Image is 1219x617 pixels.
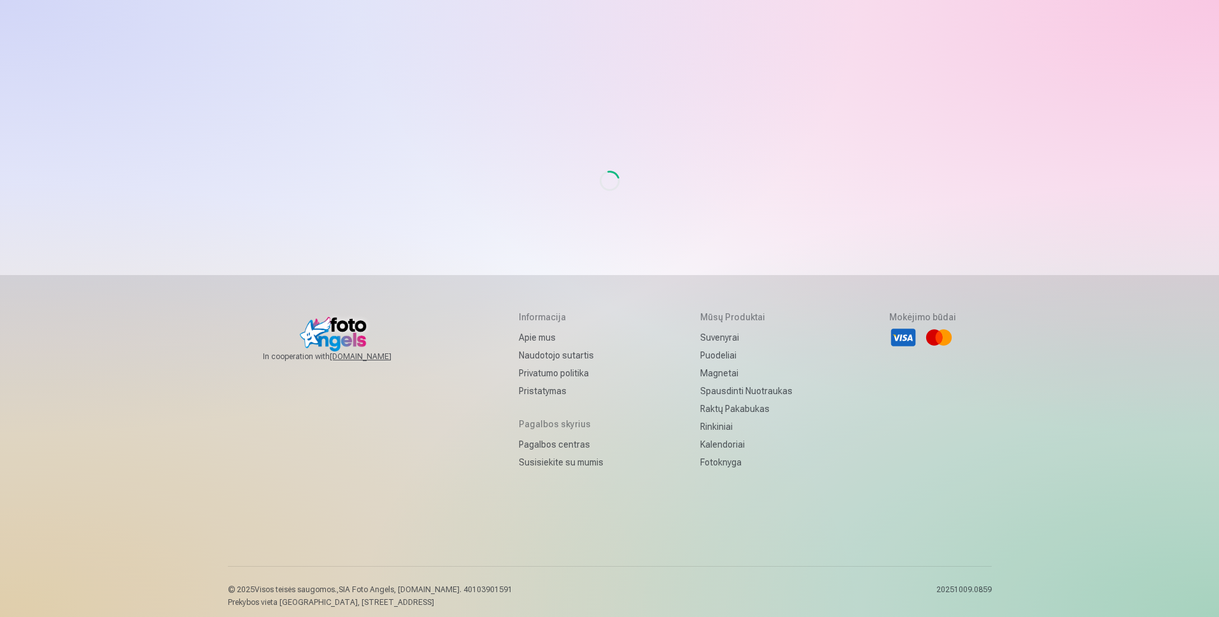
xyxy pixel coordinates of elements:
a: Fotoknyga [700,453,793,471]
li: Mastercard [925,323,953,351]
a: Spausdinti nuotraukas [700,382,793,400]
p: Prekybos vieta [GEOGRAPHIC_DATA], [STREET_ADDRESS] [228,597,512,607]
a: Puodeliai [700,346,793,364]
p: © 2025 Visos teisės saugomos. , [228,585,512,595]
p: 20251009.0859 [936,585,992,607]
a: Pagalbos centras [519,436,603,453]
h5: Mokėjimo būdai [889,311,956,323]
span: SIA Foto Angels, [DOMAIN_NAME]. 40103901591 [339,585,512,594]
a: Rinkiniai [700,418,793,436]
span: In cooperation with [263,351,422,362]
h5: Mūsų produktai [700,311,793,323]
li: Visa [889,323,917,351]
h5: Informacija [519,311,603,323]
a: [DOMAIN_NAME] [330,351,422,362]
a: Suvenyrai [700,329,793,346]
a: Magnetai [700,364,793,382]
a: Apie mus [519,329,603,346]
a: Susisiekite su mumis [519,453,603,471]
a: Privatumo politika [519,364,603,382]
a: Naudotojo sutartis [519,346,603,364]
a: Pristatymas [519,382,603,400]
a: Kalendoriai [700,436,793,453]
h5: Pagalbos skyrius [519,418,603,430]
a: Raktų pakabukas [700,400,793,418]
